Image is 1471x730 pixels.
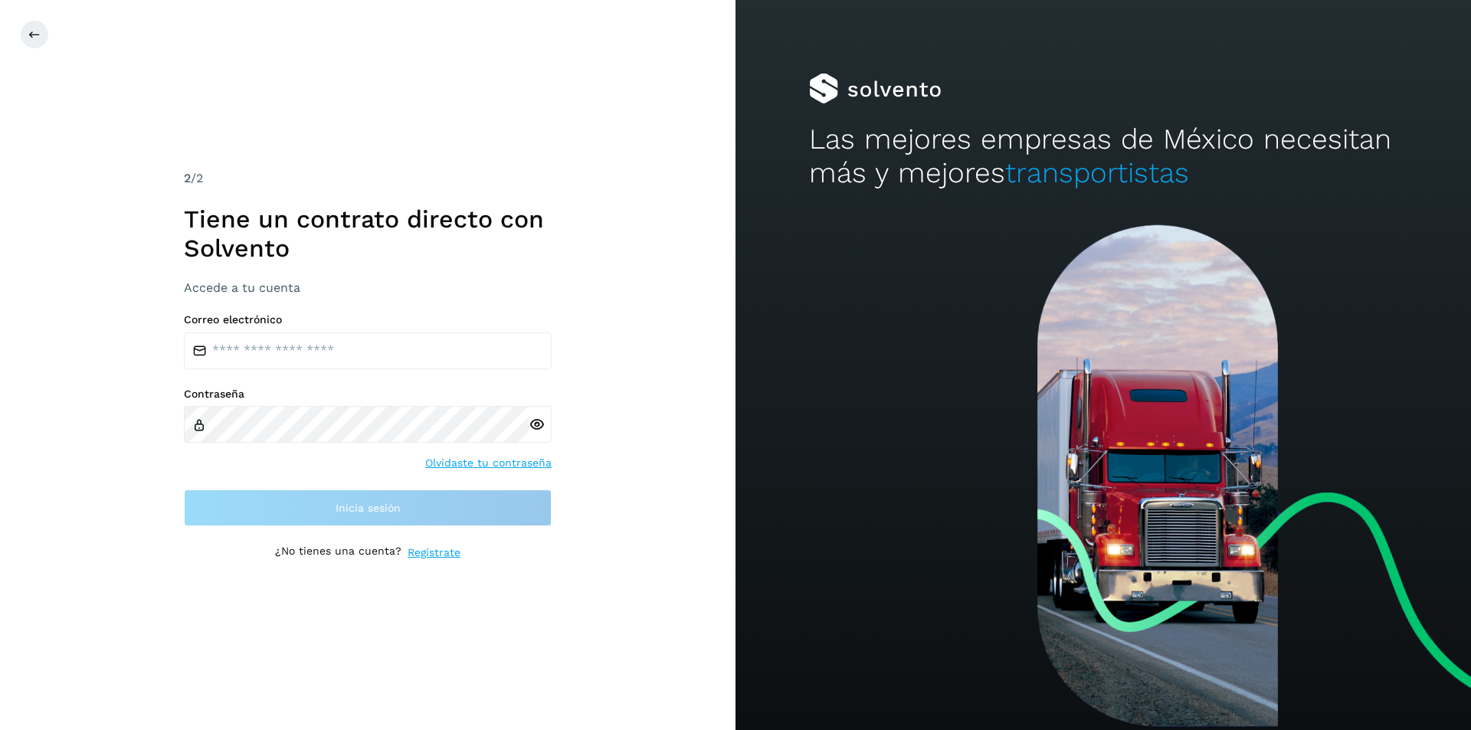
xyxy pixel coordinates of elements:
span: 2 [184,171,191,185]
span: Inicia sesión [336,502,401,513]
a: Olvidaste tu contraseña [425,455,552,471]
label: Contraseña [184,388,552,401]
h1: Tiene un contrato directo con Solvento [184,205,552,264]
label: Correo electrónico [184,313,552,326]
h2: Las mejores empresas de México necesitan más y mejores [809,123,1397,191]
span: transportistas [1005,156,1189,189]
p: ¿No tienes una cuenta? [275,545,401,561]
a: Regístrate [408,545,460,561]
div: /2 [184,169,552,188]
button: Inicia sesión [184,489,552,526]
h3: Accede a tu cuenta [184,280,552,295]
